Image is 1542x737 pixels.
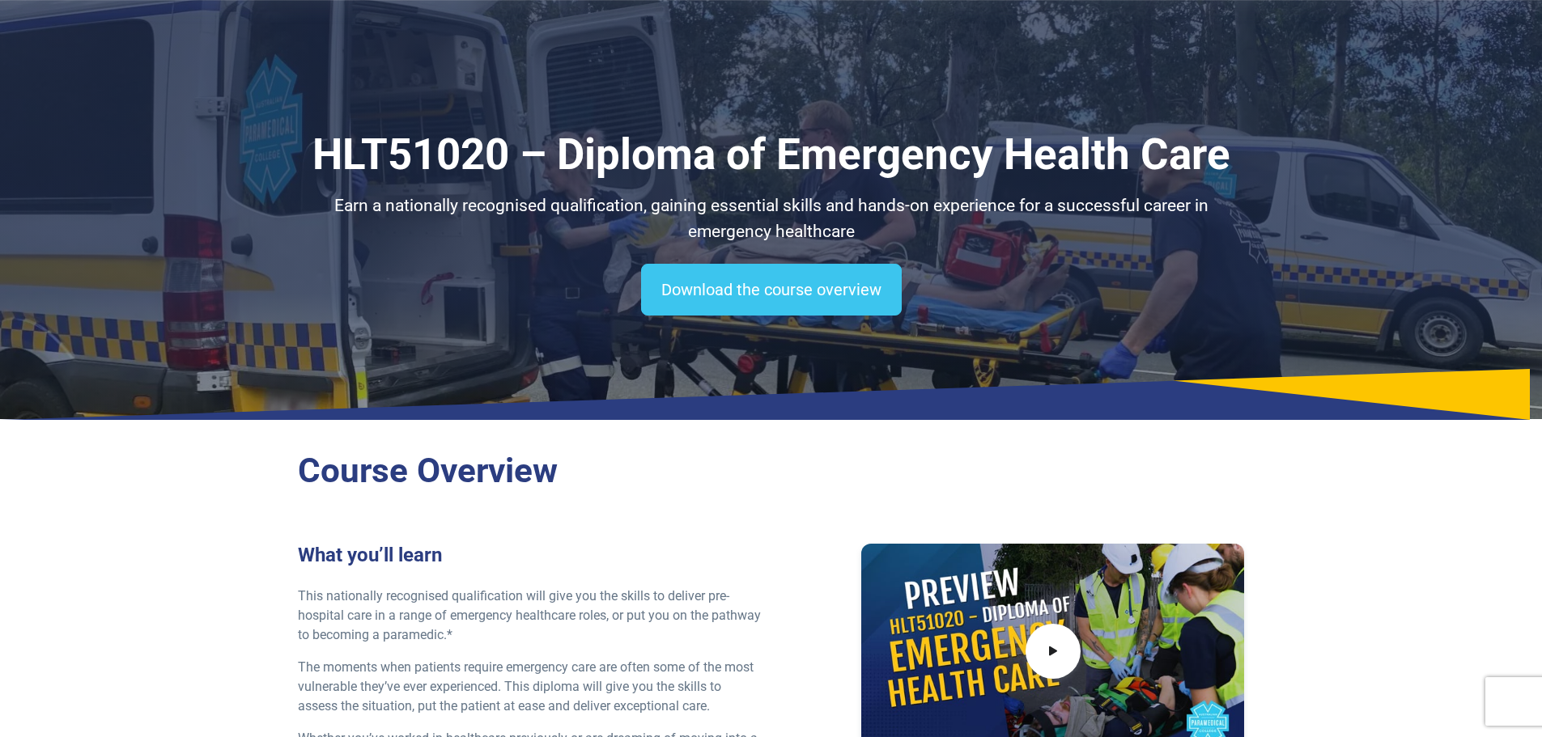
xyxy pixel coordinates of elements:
h1: HLT51020 – Diploma of Emergency Health Care [298,129,1245,180]
a: Download the course overview [641,264,902,316]
p: Earn a nationally recognised qualification, gaining essential skills and hands-on experience for ... [298,193,1245,244]
p: This nationally recognised qualification will give you the skills to deliver pre-hospital care in... [298,587,762,645]
h3: What you’ll learn [298,544,762,567]
h2: Course Overview [298,451,1245,492]
p: The moments when patients require emergency care are often some of the most vulnerable they’ve ev... [298,658,762,716]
